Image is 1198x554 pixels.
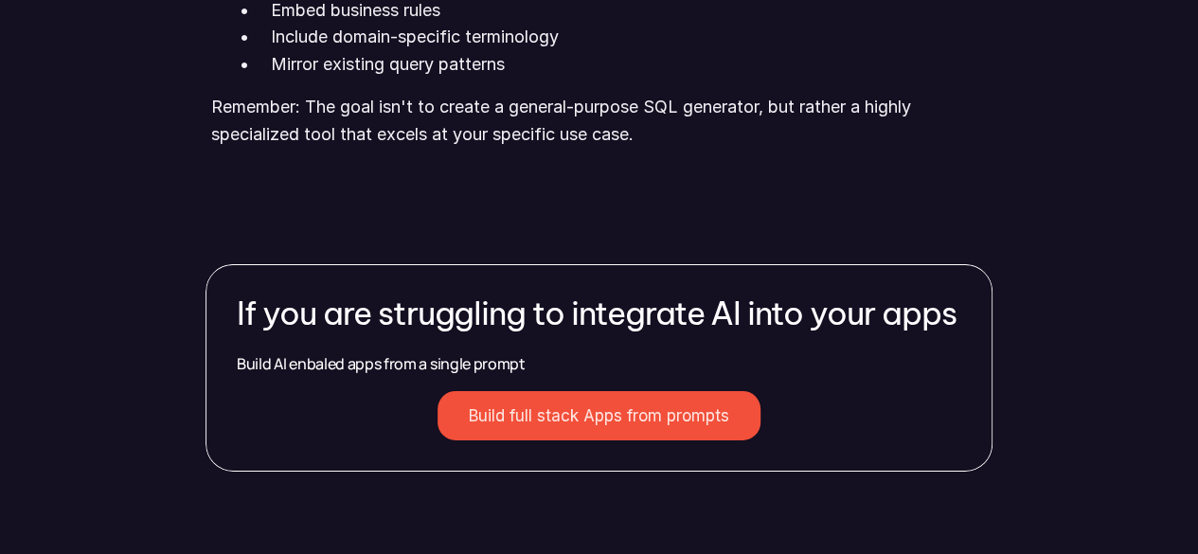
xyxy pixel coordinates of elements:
p: Mirror existing query patterns [271,51,988,79]
p: Build full stack Apps from prompts [469,406,729,425]
h3: If you are struggling to integrate AI into your apps [237,295,957,331]
p: Build AI enbaled apps from a single prompt [237,353,526,374]
p: Include domain-specific terminology [271,24,988,51]
p: Remember: The goal isn't to create a general-purpose SQL generator, but rather a highly specializ... [211,94,988,149]
a: Build full stack Apps from prompts [438,391,760,440]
